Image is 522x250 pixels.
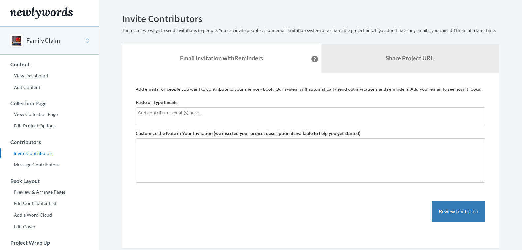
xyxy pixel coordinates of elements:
[0,100,99,106] h3: Collection Page
[432,201,485,222] button: Review Invitation
[0,240,99,246] h3: Project Wrap Up
[386,54,434,62] b: Share Project URL
[136,99,179,106] label: Paste or Type Emails:
[0,178,99,184] h3: Book Layout
[180,54,263,62] strong: Email Invitation with Reminders
[136,86,485,92] p: Add emails for people you want to contribute to your memory book. Our system will automatically s...
[136,130,360,137] label: Customize the Note in Your Invitation (we inserted your project description if available to help ...
[122,27,499,34] p: There are two ways to send invitations to people. You can invite people via our email invitation ...
[0,139,99,145] h3: Contributors
[10,7,73,19] img: Newlywords logo
[122,13,499,24] h2: Invite Contributors
[0,61,99,67] h3: Content
[26,36,60,45] button: Family Claim
[138,109,483,116] input: Add contributor email(s) here...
